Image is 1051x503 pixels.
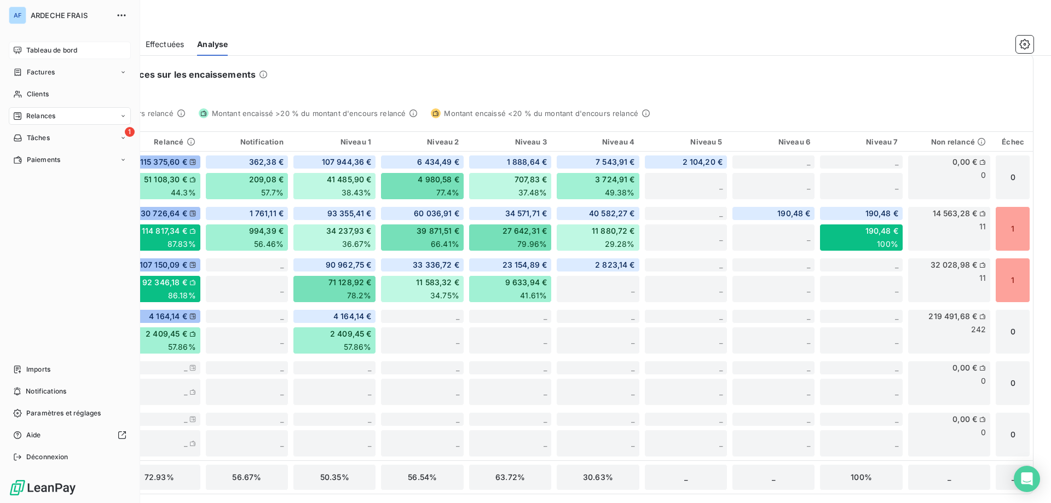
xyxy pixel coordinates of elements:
[342,187,372,198] span: 38.43%
[503,226,547,236] span: 27 642,31 €
[333,311,372,322] span: 4 164,14 €
[719,336,723,345] span: _
[430,290,459,301] span: 34.75%
[995,258,1030,303] div: 1
[807,311,810,321] span: _
[631,387,634,396] span: _
[31,11,109,20] span: ARDECHE FRAIS
[952,157,977,167] span: 0,00 €
[807,284,810,293] span: _
[137,208,187,219] span: 130 726,64 €
[280,260,284,269] span: _
[865,208,898,219] span: 190,48 €
[952,414,977,425] span: 0,00 €
[505,277,547,288] span: 9 633,94 €
[544,414,547,424] span: _
[981,427,986,438] span: 0
[118,464,201,490] div: 72.93%
[26,408,101,418] span: Paramètres et réglages
[327,174,372,185] span: 41 485,90 €
[928,311,977,322] span: 219 491,68 €
[807,233,810,242] span: _
[140,259,187,270] span: 107 150,09 €
[380,464,464,490] div: 56.54%
[505,208,547,219] span: 34 571,71 €
[168,239,196,250] span: 87.83%
[631,438,634,448] span: _
[417,226,459,236] span: 39 871,51 €
[631,311,634,321] span: _
[168,342,196,352] span: 57.86%
[807,181,810,190] span: _
[631,336,634,345] span: _
[456,363,459,372] span: _
[9,7,26,24] div: AF
[280,284,284,293] span: _
[122,137,195,146] div: Relancé
[690,137,722,146] span: Niveau 5
[912,137,986,146] div: Non relancé
[427,137,459,146] span: Niveau 2
[26,365,50,374] span: Imports
[212,109,406,118] span: Montant encaissé >20 % du montant d'encours relancé
[933,208,978,219] span: 14 563,28 €
[895,363,898,372] span: _
[240,137,284,146] span: Notification
[469,464,552,490] div: 63.72%
[895,157,898,166] span: _
[631,284,634,293] span: _
[503,259,547,270] span: 23 154,89 €
[807,157,810,166] span: _
[895,414,898,424] span: _
[995,309,1030,354] div: 0
[146,328,187,339] span: 2 409,45 €
[347,290,372,301] span: 78.2%
[719,387,723,396] span: _
[9,479,77,496] img: Logo LeanPay
[27,89,49,99] span: Clients
[413,259,459,270] span: 33 336,72 €
[595,174,635,185] span: 3 724,91 €
[981,375,986,386] span: 0
[589,208,635,219] span: 40 582,27 €
[719,438,723,448] span: _
[250,208,284,219] span: 1 761,11 €
[414,208,459,219] span: 60 036,91 €
[995,464,1031,490] div: _
[146,39,184,50] span: Effectuées
[719,260,723,269] span: _
[981,170,986,181] span: 0
[184,414,187,424] span: _
[807,260,810,269] span: _
[280,336,284,345] span: _
[995,155,1030,200] div: 0
[326,226,372,236] span: 34 237,93 €
[515,137,547,146] span: Niveau 3
[417,157,459,167] span: 6 434,49 €
[518,187,547,198] span: 37.48%
[326,259,372,270] span: 90 962,75 €
[719,414,723,424] span: _
[416,277,459,288] span: 11 583,32 €
[293,464,376,490] div: 50.35%
[895,336,898,345] span: _
[327,208,372,219] span: 93 355,41 €
[149,311,187,322] span: 4 164,14 €
[631,363,634,372] span: _
[507,157,547,167] span: 1 888,64 €
[895,387,898,396] span: _
[1014,466,1040,492] div: Open Intercom Messenger
[280,414,284,424] span: _
[436,187,459,198] span: 77.4%
[26,386,66,396] span: Notifications
[456,414,459,424] span: _
[456,311,459,321] span: _
[544,438,547,448] span: _
[807,387,810,396] span: _
[368,387,371,396] span: _
[280,438,284,448] span: _
[807,363,810,372] span: _
[168,290,196,301] span: 86.18%
[249,174,284,185] span: 209,08 €
[719,233,723,242] span: _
